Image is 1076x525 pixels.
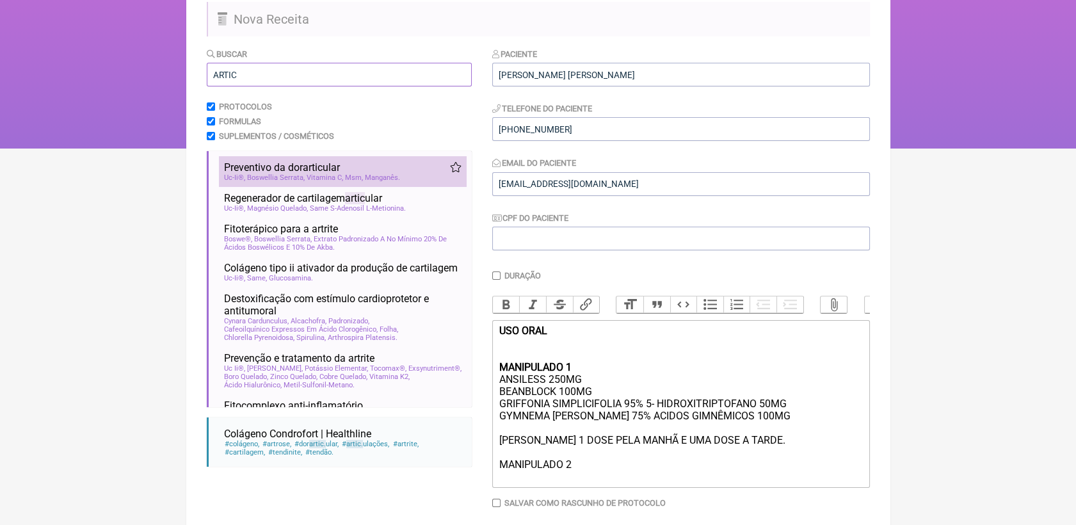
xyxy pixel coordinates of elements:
button: Italic [519,296,546,313]
span: Cafeoilquínico Expressos Em Ácido Clorogênico, Folha [224,325,398,334]
span: Fitoterápico para a artrite [224,223,338,235]
label: Suplementos / Cosméticos [219,131,334,141]
span: Same S-Adenosil L-Metionina [310,204,406,213]
label: CPF do Paciente [492,213,569,223]
strong: USO ORAL MANIPULADO 1 [499,325,571,373]
span: Ácido Hialurônico [224,381,282,389]
span: cartilagem [224,448,266,456]
span: dor ular [294,440,339,448]
button: Strikethrough [546,296,573,313]
label: Buscar [207,49,248,59]
button: Bold [493,296,520,313]
span: Msm [345,174,363,182]
span: Uc Ii® [224,364,245,373]
span: artic [303,161,323,174]
span: Colágeno Condrofort | Healthline [224,428,371,440]
label: Duração [504,271,541,280]
button: Bullets [696,296,723,313]
span: Boswellia Serrata [247,174,305,182]
span: Regenerador de cartilagem ular [224,192,382,204]
span: tendinite [268,448,303,456]
span: Preventivo da dor ular [224,161,340,174]
span: Potássio Elementar [305,364,368,373]
span: Cobre Quelado [319,373,367,381]
label: Salvar como rascunho de Protocolo [504,498,666,508]
span: artic [345,192,365,204]
button: Quote [643,296,670,313]
span: Chlorella Pyrenoidosa [224,334,294,342]
span: artic [309,440,326,448]
span: Prevenção e tratamento da artrite [224,352,374,364]
span: Spirulina, Arthrospira Platensis [296,334,397,342]
span: Boswe®, Boswellia Serrata, Extrato Padronizado A No Mínimo 20% De Ácidos Boswélicos E 10% De Akba [224,235,462,252]
span: Same [247,274,267,282]
span: Vitamina K2 [369,373,410,381]
label: Paciente [492,49,538,59]
button: Code [670,296,697,313]
span: Uc-Ii® [224,274,245,282]
span: artic [346,440,363,448]
span: Destoxificação com estímulo cardioprotetor e antitumoral [224,293,462,317]
div: ANSILESS 250MG BEANBLOCK 100MG GRIFFONIA SIMPLICIFOLIA 95% 5- HIDROXITRIPTOFANO 50MG GYMNEMA [PER... [499,325,862,483]
button: Numbers [723,296,750,313]
button: Increase Level [776,296,803,313]
h2: Nova Receita [207,2,870,36]
span: Exsynutriment® [408,364,462,373]
span: Colágeno tipo ii ativador da produção de cartilagem [224,262,458,274]
label: Email do Paciente [492,158,577,168]
span: Uc-Ii® [224,174,245,182]
label: Telefone do Paciente [492,104,593,113]
button: Link [573,296,600,313]
span: Vitamina C [307,174,343,182]
span: Metil-Sulfonil-Metano [284,381,355,389]
button: Decrease Level [750,296,776,313]
button: Heading [616,296,643,313]
button: Undo [865,296,892,313]
span: artrite [392,440,419,448]
span: tendão [305,448,334,456]
button: Attach Files [821,296,847,313]
span: [PERSON_NAME] [247,364,303,373]
span: artrose [262,440,292,448]
input: exemplo: emagrecimento, ansiedade [207,63,472,86]
span: Uc-Ii® [224,204,245,213]
span: ulações [341,440,390,448]
span: Cynara Cardunculus, Alcachofra, Padronizado [224,317,369,325]
span: Fitocomplexo anti-inflamatório [224,400,363,412]
span: colágeno [224,440,260,448]
span: Zinco Quelado [270,373,317,381]
label: Formulas [219,117,261,126]
span: Glucosamina [269,274,313,282]
label: Protocolos [219,102,272,111]
span: Magnésio Quelado [247,204,308,213]
span: Manganês [365,174,400,182]
span: Boro Quelado [224,373,268,381]
span: Tocomax® [370,364,406,373]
